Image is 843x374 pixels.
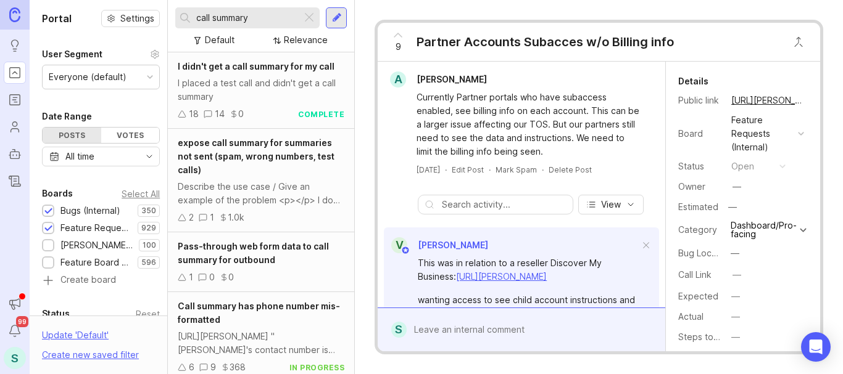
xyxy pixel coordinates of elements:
[731,160,754,173] div: open
[215,107,225,121] div: 14
[731,310,740,323] div: —
[417,91,641,158] div: Currently Partner portals who have subaccess enabled, see billing info on each account. This can ...
[4,116,26,138] a: Users
[210,211,214,224] div: 1
[178,76,344,104] div: I placed a test call and didn't get a call summary
[42,275,160,287] a: Create board
[139,152,159,161] svg: toggle icon
[205,33,235,47] div: Default
[42,11,72,26] h1: Portal
[49,70,127,84] div: Everyone (default)
[391,322,407,338] div: S
[178,180,344,207] div: Describe the use case / Give an example of the problem <p></p> I don't receive summaries for Spam...
[401,246,410,255] img: member badge
[178,301,340,325] span: Call summary has phone number mis-formatted
[456,271,547,282] a: [URL][PERSON_NAME]
[120,12,154,25] span: Settings
[384,237,488,253] a: V[PERSON_NAME]
[60,221,131,235] div: Feature Requests (Internal)
[60,256,131,269] div: Feature Board Sandbox [DATE]
[230,360,246,374] div: 368
[42,186,73,201] div: Boards
[178,241,329,265] span: Pass-through web form data to call summary for outbound
[4,347,26,369] button: S
[391,237,407,253] div: V
[417,74,487,84] span: [PERSON_NAME]
[383,71,497,87] a: A[PERSON_NAME]
[728,309,744,325] button: Actual
[678,269,712,280] label: Call Link
[542,165,544,175] div: ·
[42,348,139,362] div: Create new saved filter
[228,270,234,284] div: 0
[725,199,741,215] div: —
[728,92,808,108] a: [URL][PERSON_NAME]
[189,360,194,374] div: 6
[445,165,447,175] div: ·
[678,291,718,301] label: Expected
[228,211,244,224] div: 1.0k
[101,10,160,27] button: Settings
[418,240,488,250] span: [PERSON_NAME]
[196,11,297,25] input: Search...
[178,137,334,175] span: expose call summary for summaries not sent (spam, wrong numbers, test calls)
[65,150,94,163] div: All time
[417,165,440,175] a: [DATE]
[678,223,721,237] div: Category
[238,107,244,121] div: 0
[4,89,26,111] a: Roadmaps
[9,7,20,22] img: Canny Home
[289,362,345,373] div: in progress
[496,165,537,175] button: Mark Spam
[678,331,762,342] label: Steps to Reproduce
[189,211,194,224] div: 2
[731,113,793,154] div: Feature Requests (Internal)
[4,320,26,342] button: Notifications
[418,256,639,283] div: This was in relation to a reseller Discover My Business:
[452,165,484,175] div: Edit Post
[442,198,567,211] input: Search activity...
[189,270,193,284] div: 1
[16,316,28,327] span: 99
[42,306,70,321] div: Status
[578,195,644,214] button: View
[42,328,109,348] div: Update ' Default '
[42,47,102,62] div: User Segment
[4,293,26,315] button: Announcements
[43,128,101,143] div: Posts
[284,33,328,47] div: Relevance
[801,332,831,362] div: Open Intercom Messenger
[136,311,160,317] div: Reset
[141,258,156,267] p: 596
[143,240,156,250] p: 100
[60,204,120,217] div: Bugs (Internal)
[209,270,215,284] div: 0
[168,232,354,292] a: Pass-through web form data to call summary for outbound100
[678,311,704,322] label: Actual
[678,203,718,211] div: Estimated
[678,180,721,193] div: Owner
[4,143,26,165] a: Autopilot
[101,128,160,143] div: Votes
[210,360,216,374] div: 9
[728,288,744,304] button: Expected
[178,61,334,71] span: I didn't get a call summary for my call
[731,330,740,344] div: —
[4,35,26,57] a: Ideas
[678,160,721,173] div: Status
[178,330,344,357] div: [URL][PERSON_NAME] "[PERSON_NAME]'s contact number is [PHONE_NUMBER]." I think the AI got confuse...
[678,127,721,140] div: Board
[298,109,344,120] div: complete
[168,52,354,129] a: I didn't get a call summary for my callI placed a test call and didn't get a call summary18140com...
[489,165,491,175] div: ·
[189,107,199,121] div: 18
[678,74,708,89] div: Details
[4,62,26,84] a: Portal
[733,180,741,193] div: —
[786,30,811,54] button: Close button
[396,40,401,54] span: 9
[168,129,354,232] a: expose call summary for summaries not sent (spam, wrong numbers, test calls)Describe the use case...
[728,329,744,345] button: Steps to Reproduce
[418,293,639,348] div: wanting access to see child account instructions and calls; however are not the billing responsib...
